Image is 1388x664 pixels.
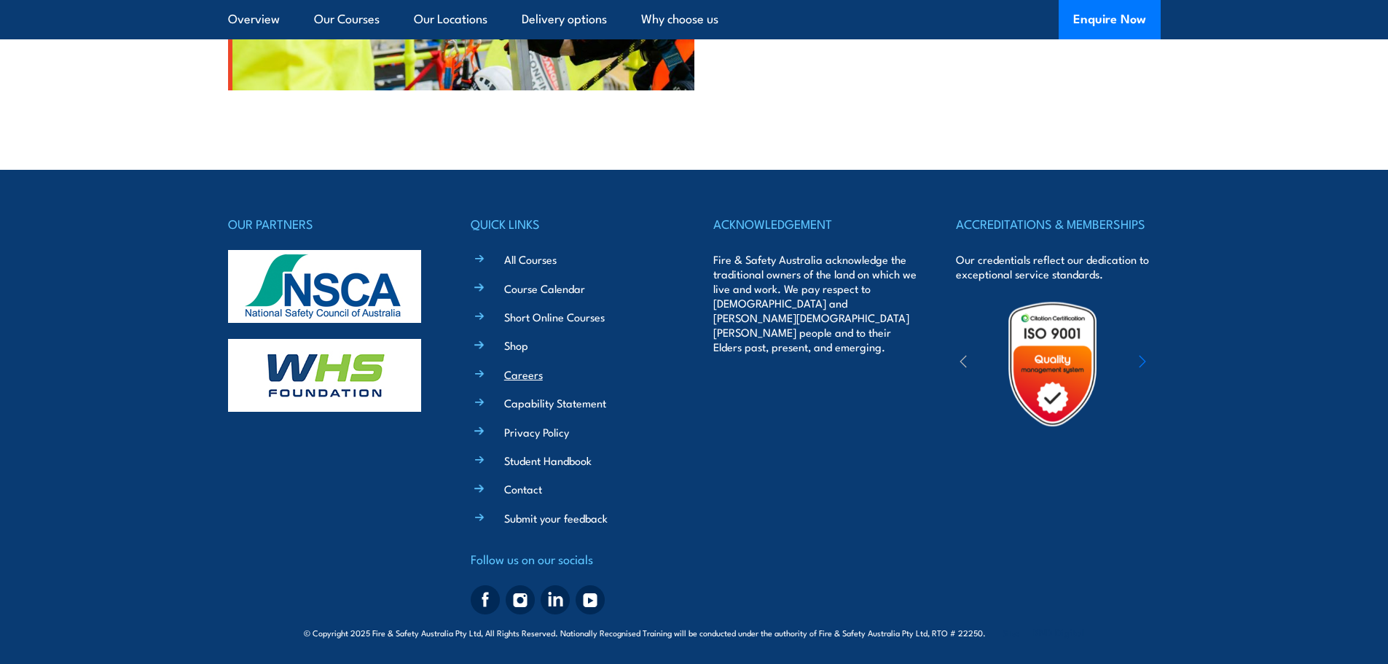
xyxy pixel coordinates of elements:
[1033,625,1084,639] a: KND Digital
[228,250,421,323] img: nsca-logo-footer
[471,214,675,234] h4: QUICK LINKS
[228,214,432,234] h4: OUR PARTNERS
[504,510,608,526] a: Submit your feedback
[1003,627,1084,638] span: Site:
[504,281,585,296] a: Course Calendar
[504,481,542,496] a: Contact
[504,251,557,267] a: All Courses
[471,549,675,569] h4: Follow us on our socials
[713,214,917,234] h4: ACKNOWLEDGEMENT
[228,339,421,412] img: whs-logo-footer
[504,337,528,353] a: Shop
[713,252,917,354] p: Fire & Safety Australia acknowledge the traditional owners of the land on which we live and work....
[504,309,605,324] a: Short Online Courses
[956,252,1160,281] p: Our credentials reflect our dedication to exceptional service standards.
[989,300,1116,428] img: Untitled design (19)
[956,214,1160,234] h4: ACCREDITATIONS & MEMBERSHIPS
[504,367,543,382] a: Careers
[504,453,592,468] a: Student Handbook
[1117,339,1244,389] img: ewpa-logo
[504,424,569,440] a: Privacy Policy
[304,625,1084,639] span: © Copyright 2025 Fire & Safety Australia Pty Ltd, All Rights Reserved. Nationally Recognised Trai...
[504,395,606,410] a: Capability Statement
